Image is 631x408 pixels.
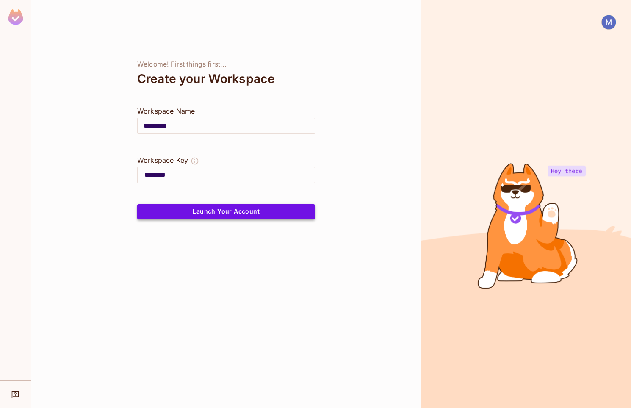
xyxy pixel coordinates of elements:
[137,69,315,89] div: Create your Workspace
[6,386,25,403] div: Help & Updates
[8,9,23,25] img: SReyMgAAAABJRU5ErkJggg==
[191,155,199,167] button: The Workspace Key is unique, and serves as the identifier of your workspace.
[602,15,616,29] img: Matheus Poleza
[137,60,315,69] div: Welcome! First things first...
[137,155,188,165] div: Workspace Key
[137,204,315,219] button: Launch Your Account
[137,106,315,116] div: Workspace Name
